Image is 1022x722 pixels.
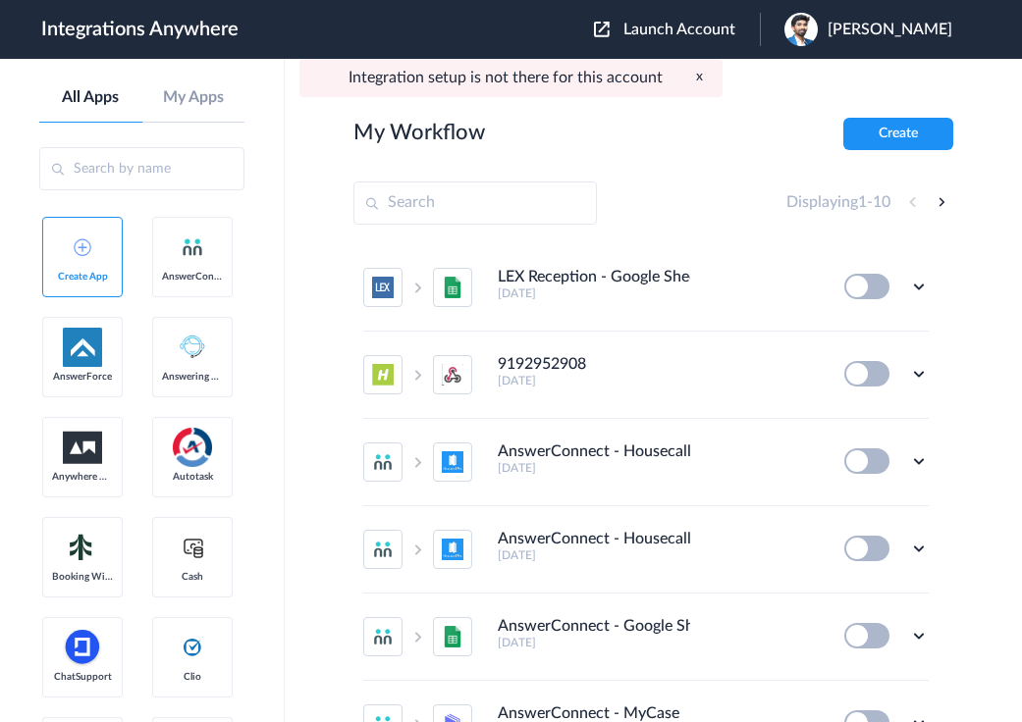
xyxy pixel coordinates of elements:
span: Create App [52,271,113,283]
img: chatsupport-icon.svg [63,628,102,667]
h4: Displaying - [786,193,890,212]
img: Setmore_Logo.svg [63,530,102,565]
h4: AnswerConnect - HousecallPro [498,442,690,461]
a: My Apps [142,88,245,107]
input: Search by name [39,147,244,190]
img: clio-logo.svg [181,636,204,659]
span: Launch Account [623,22,735,37]
img: af-app-logo.svg [63,328,102,367]
h4: LEX Reception - Google Sheets [498,268,690,286]
button: Create [843,118,953,150]
span: 1 [858,194,867,210]
h4: AnswerConnect - Google Sheets [498,617,690,636]
span: Answering Service [162,371,223,383]
span: AnswerForce [52,371,113,383]
img: answerconnect-logo.svg [181,235,204,259]
h5: [DATE] [498,374,818,387]
span: Clio [162,671,223,683]
input: Search [353,181,597,225]
span: Autotask [162,471,223,483]
h4: 9192952908 [498,355,586,374]
span: [PERSON_NAME] [828,21,952,39]
h5: [DATE] [498,548,818,562]
span: AnswerConnect [162,271,223,283]
span: Anywhere Works [52,471,113,483]
img: e289923a-bff6-4d96-a5e5-d5ac31d2f97f.png [784,13,818,46]
h5: [DATE] [498,286,818,300]
a: All Apps [39,88,142,107]
img: cash-logo.svg [181,536,205,559]
button: Launch Account [594,21,760,39]
img: autotask.png [173,428,212,467]
img: Answering_service.png [173,328,212,367]
span: Cash [162,571,223,583]
h5: [DATE] [498,461,818,475]
span: 10 [873,194,890,210]
h5: [DATE] [498,636,818,649]
p: Integration setup is not there for this account [349,69,663,87]
h2: My Workflow [353,120,485,145]
img: launch-acct-icon.svg [594,22,610,37]
span: Booking Widget [52,571,113,583]
button: x [696,69,703,85]
span: ChatSupport [52,671,113,683]
h1: Integrations Anywhere [41,18,239,41]
img: add-icon.svg [74,238,91,256]
h4: AnswerConnect - HousecallPro [498,530,690,548]
img: aww.png [63,432,102,464]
